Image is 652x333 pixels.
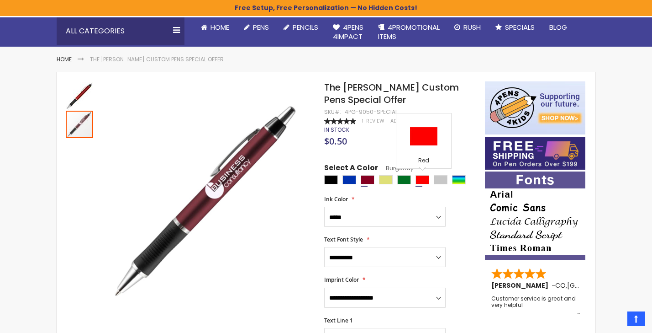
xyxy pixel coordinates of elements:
[324,81,459,106] span: The [PERSON_NAME] Custom Pens Special Offer
[552,281,634,290] span: - ,
[324,195,348,203] span: Ink Color
[326,17,371,47] a: 4Pens4impact
[452,175,466,184] div: Assorted
[371,17,447,47] a: 4PROMOTIONALITEMS
[491,281,552,290] span: [PERSON_NAME]
[324,175,338,184] div: Black
[333,22,363,41] span: 4Pens 4impact
[194,17,237,38] a: Home
[324,126,349,134] span: In stock
[488,17,542,38] a: Specials
[390,118,436,124] a: Add Your Review
[542,17,574,38] a: Blog
[324,236,363,243] span: Text Font Style
[90,56,224,63] li: The [PERSON_NAME] Custom Pens Special Offer
[324,317,353,324] span: Text Line 1
[378,22,440,41] span: 4PROMOTIONAL ITEMS
[366,118,384,124] span: Review
[324,135,347,147] span: $0.50
[253,22,269,32] span: Pens
[378,164,414,172] span: Burgundy
[485,137,585,170] img: Free shipping on orders over $199
[210,22,229,32] span: Home
[103,95,312,304] img: barton_main-2024-burgundy_1_1.jpg
[415,175,429,184] div: Red
[293,22,318,32] span: Pencils
[237,17,276,38] a: Pens
[397,175,411,184] div: Green
[379,175,393,184] div: Gold
[549,22,567,32] span: Blog
[361,175,374,184] div: Burgundy
[362,118,386,124] a: 1 Review
[567,281,634,290] span: [GEOGRAPHIC_DATA]
[362,118,363,124] span: 1
[491,295,580,315] div: Customer service is great and very helpful
[399,157,449,166] div: Red
[324,126,349,134] div: Availability
[485,172,585,260] img: font-personalization-examples
[57,17,184,45] div: All Categories
[345,108,398,116] div: 4PG-9050-SPECIAL
[485,81,585,134] img: 4pens 4 kids
[505,22,535,32] span: Specials
[276,17,326,38] a: Pencils
[577,308,652,333] iframe: Google Customer Reviews
[447,17,488,38] a: Rush
[434,175,447,184] div: Silver
[463,22,481,32] span: Rush
[324,276,359,284] span: Imprint Color
[324,108,341,116] strong: SKU
[555,281,566,290] span: CO
[324,118,356,124] div: 100%
[342,175,356,184] div: Blue
[324,163,378,175] span: Select A Color
[57,55,72,63] a: Home
[66,82,93,110] img: barton_side_burgundy_2_1.jpg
